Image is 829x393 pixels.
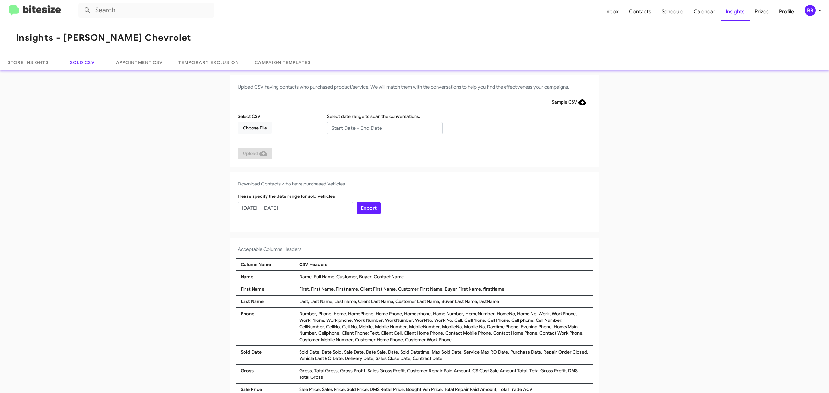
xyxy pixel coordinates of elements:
div: CSV Headers [298,261,590,268]
h1: Insights - [PERSON_NAME] Chevrolet [16,33,192,43]
div: Last Name [239,298,298,305]
h4: Upload CSV having contacts who purchased product/service. We will match them with the conversatio... [238,83,591,91]
div: Phone [239,310,298,343]
a: Campaign Templates [247,55,318,70]
button: Sample CSV [547,96,591,108]
div: Gross [239,367,298,380]
a: Calendar [688,2,721,21]
div: Sold Date [239,349,298,362]
a: Contacts [624,2,656,21]
span: Upload [243,148,267,159]
span: Sample CSV [552,96,586,108]
div: Sold Date, Date Sold, Sale Date, Date Sale, Date, Sold Datetime, Max Sold Date, Service Max RO Da... [298,349,590,362]
label: Please specify the date range for sold vehicles [238,193,335,199]
button: Upload [238,148,272,159]
h4: Acceptable Columns Headers [238,245,591,253]
a: Inbox [600,2,624,21]
div: BR [805,5,816,16]
div: First Name [239,286,298,292]
div: Sale Price [239,386,298,393]
button: Choose File [238,122,272,134]
div: Column Name [239,261,298,268]
a: Prizes [750,2,774,21]
a: Appointment CSV [108,55,171,70]
a: Insights [721,2,750,21]
input: Search [78,3,214,18]
a: Schedule [656,2,688,21]
div: Name [239,274,298,280]
div: Gross, Total Gross, Gross Profit, Sales Gross Profit, Customer Repair Paid Amount, CS Cust Sale A... [298,367,590,380]
div: Last, Last Name, Last name, Client Last Name, Customer Last Name, Buyer Last Name, lastName [298,298,590,305]
div: Name, Full Name, Customer, Buyer, Contact Name [298,274,590,280]
input: Start Date - End Date [238,202,353,214]
a: Profile [774,2,799,21]
button: Export [357,202,381,214]
label: Select date range to scan the conversations. [327,113,420,119]
h4: Download Contacts who have purchased Vehicles [238,180,591,188]
label: Select CSV [238,113,260,119]
button: BR [799,5,822,16]
span: Choose File [243,122,267,134]
div: Number, Phone, Home, HomePhone, Home Phone, Home phone, Home Number, HomeNumber, HomeNo, Home No,... [298,310,590,343]
input: Start Date - End Date [327,122,443,134]
a: Sold CSV [56,55,108,70]
div: First, First Name, First name, Client First Name, Customer First Name, Buyer First Name, firstName [298,286,590,292]
div: Sale Price, Sales Price, Sold Price, DMS Retail Price, Bought Veh Price, Total Repair Paid Amount... [298,386,590,393]
a: Temporary Exclusion [171,55,247,70]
